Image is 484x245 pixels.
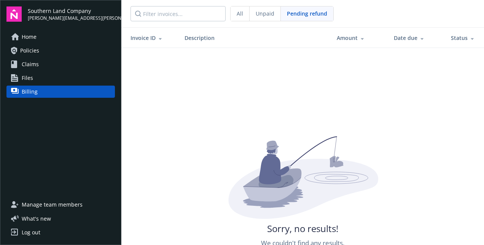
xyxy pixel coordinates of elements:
[22,58,39,70] span: Claims
[28,6,115,22] button: Southern Land Company[PERSON_NAME][EMAIL_ADDRESS][PERSON_NAME][PERSON_NAME][DOMAIN_NAME]
[22,199,83,211] span: Manage team members
[6,199,115,211] a: Manage team members
[28,7,115,15] span: Southern Land Company
[6,72,115,84] a: Files
[237,10,243,17] span: All
[131,34,172,42] div: Invoice ID
[22,215,51,223] span: What ' s new
[6,45,115,57] a: Policies
[22,86,38,98] span: Billing
[28,15,115,22] span: [PERSON_NAME][EMAIL_ADDRESS][PERSON_NAME][PERSON_NAME][DOMAIN_NAME]
[287,10,327,17] span: Pending refund
[20,45,39,57] span: Policies
[22,31,37,43] span: Home
[131,6,226,21] input: Filter invoices...
[6,86,115,98] a: Billing
[185,34,325,42] div: Description
[6,6,22,22] img: navigator-logo.svg
[6,31,115,43] a: Home
[267,222,338,235] span: Sorry, no results!
[22,226,40,239] div: Log out
[451,34,477,42] div: Status
[6,58,115,70] a: Claims
[337,34,382,42] div: Amount
[6,215,63,223] button: What's new
[256,10,274,17] span: Unpaid
[22,72,33,84] span: Files
[394,34,439,42] div: Date due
